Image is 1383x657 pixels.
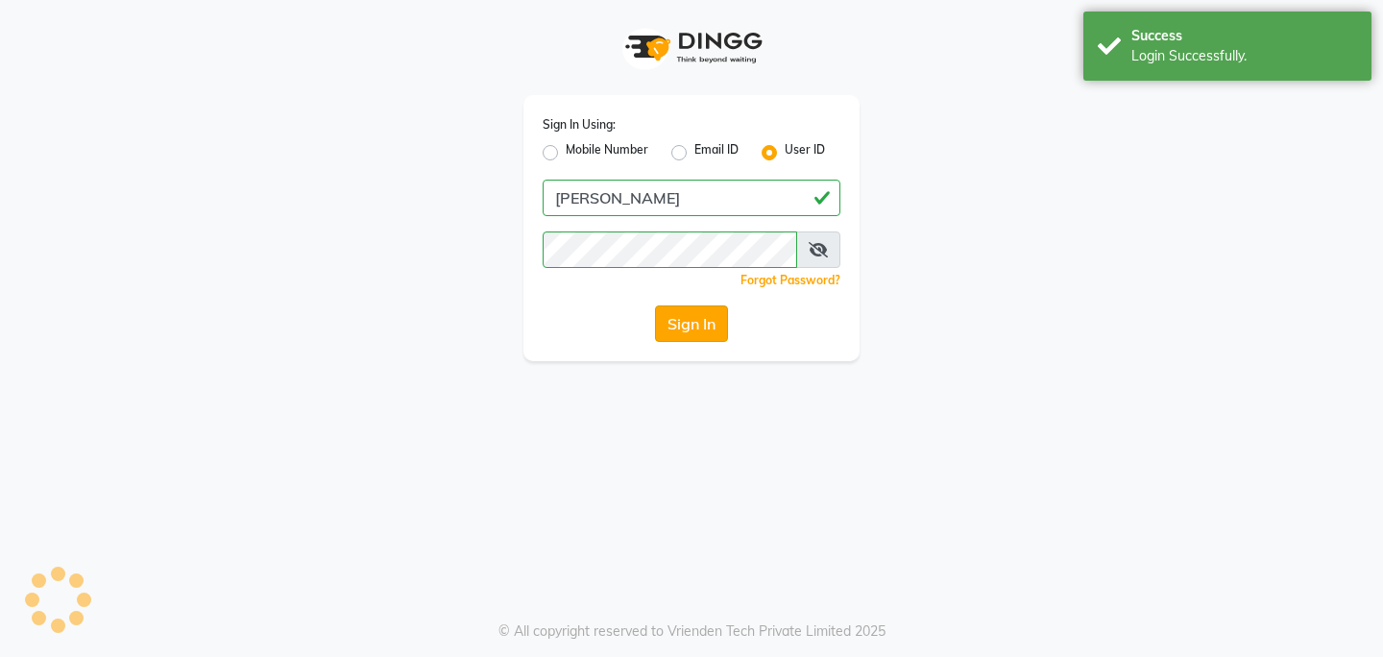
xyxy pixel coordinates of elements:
div: Login Successfully. [1131,46,1357,66]
img: logo1.svg [615,19,768,76]
a: Forgot Password? [740,273,840,287]
label: Sign In Using: [543,116,616,134]
label: User ID [785,141,825,164]
label: Email ID [694,141,739,164]
input: Username [543,231,797,268]
button: Sign In [655,305,728,342]
input: Username [543,180,840,216]
div: Success [1131,26,1357,46]
label: Mobile Number [566,141,648,164]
